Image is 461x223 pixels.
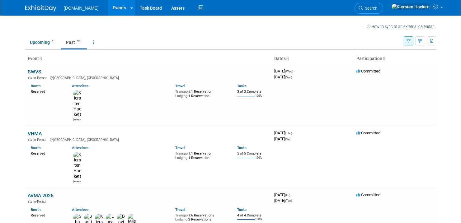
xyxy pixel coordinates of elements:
a: Booth [31,84,40,88]
span: [DATE] [274,137,291,141]
span: In-Person [33,76,49,80]
span: Transport: [175,90,191,94]
span: [DATE] [274,198,292,203]
a: Sort by Event Name [39,56,42,61]
a: Tasks [237,84,247,88]
th: Dates [272,53,354,64]
span: (Wed) [285,70,293,73]
a: Upcoming1 [25,36,60,48]
div: 1 Reservation 1 Reservation [175,88,228,98]
div: [GEOGRAPHIC_DATA], [GEOGRAPHIC_DATA] [28,137,269,142]
div: 5 of 5 Complete [237,151,269,156]
span: Committed [356,193,380,197]
a: Booth [31,207,40,212]
a: AVMA 2025 [28,193,54,198]
div: Kiersten Hackett [73,179,81,183]
img: Kiersten Hackett [391,3,430,10]
a: Sort by Start Date [286,56,289,61]
td: 100% [255,94,262,103]
span: Lodging: [175,217,188,221]
span: [DATE] [274,69,295,73]
th: Participation [354,53,436,64]
span: (Thu) [285,132,292,135]
a: Attendees [72,84,88,88]
img: Kiersten Hackett [73,152,81,179]
span: Committed [356,69,380,73]
span: (Tue) [285,199,292,202]
img: In-Person Event [28,200,32,203]
img: In-Person Event [28,138,32,141]
a: Travel [175,207,185,212]
a: Past28 [61,36,87,48]
div: 6 Reservations 2 Reservations [175,212,228,222]
span: (Fri) [285,193,290,197]
div: Reserved [31,212,63,218]
span: 28 [75,39,82,44]
div: 1 Reservation 1 Reservation [175,150,228,160]
a: Search [355,3,383,14]
img: ExhibitDay [25,5,56,12]
span: Transport: [175,213,191,217]
div: 3 of 3 Complete [237,90,269,94]
div: Kiersten Hackett [73,118,81,121]
a: Attendees [72,146,88,150]
span: (Sun) [285,76,292,79]
span: Committed [356,131,380,135]
a: Travel [175,84,185,88]
span: Transport: [175,151,191,156]
span: [DATE] [274,131,294,135]
td: 100% [255,156,262,165]
span: Lodging: [175,94,188,98]
a: How to sync to an external calendar... [367,24,436,29]
span: [DATE] [274,193,292,197]
span: In-Person [33,200,49,204]
a: Attendees [72,207,88,212]
span: (Sat) [285,137,291,141]
div: Reserved [31,150,63,156]
span: - [294,69,295,73]
a: VHMA [28,131,42,137]
a: SWVS [28,69,41,75]
span: [DOMAIN_NAME] [64,6,99,11]
a: Travel [175,146,185,150]
div: Reserved [31,88,63,94]
span: Lodging: [175,156,188,160]
a: Tasks [237,207,247,212]
span: - [291,193,292,197]
a: Sort by Participation Type [382,56,385,61]
th: Event [25,53,272,64]
img: Kiersten Hackett [73,90,81,118]
span: In-Person [33,138,49,142]
img: In-Person Event [28,76,32,79]
div: 4 of 4 Complete [237,213,269,218]
span: - [293,131,294,135]
span: 1 [50,39,55,44]
div: [GEOGRAPHIC_DATA], [GEOGRAPHIC_DATA] [28,75,269,80]
a: Booth [31,146,40,150]
span: [DATE] [274,75,292,79]
a: Tasks [237,146,247,150]
span: Search [363,6,377,11]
